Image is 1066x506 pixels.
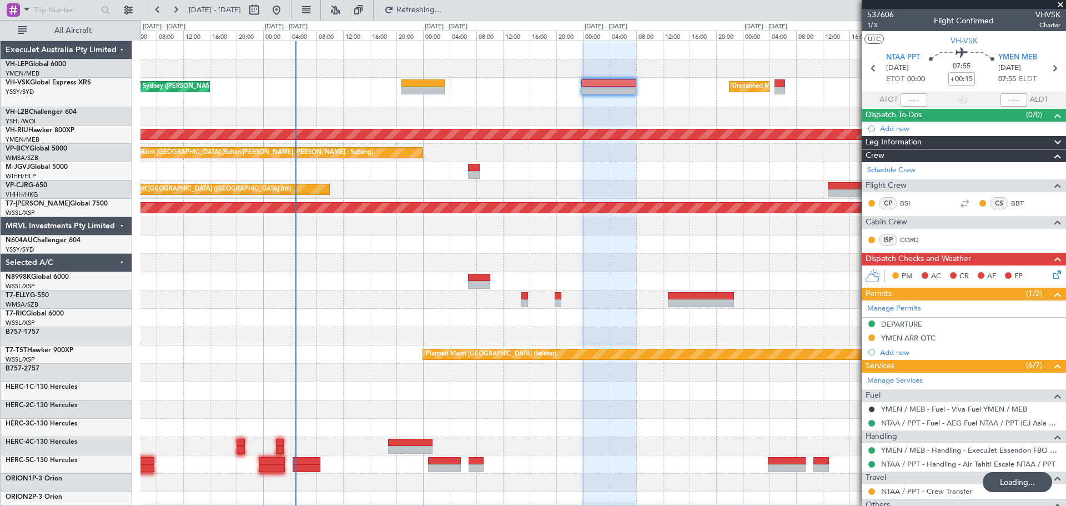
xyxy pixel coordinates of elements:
[866,149,884,162] span: Crew
[732,78,915,95] div: Unplanned Maint [GEOGRAPHIC_DATA] ([GEOGRAPHIC_DATA])
[866,430,897,443] span: Handling
[907,74,925,85] span: 00:00
[867,21,894,30] span: 1/3
[6,61,66,68] a: VH-LEPGlobal 6000
[886,52,920,63] span: NTAA PPT
[610,31,636,41] div: 04:00
[106,181,291,198] div: Planned Maint [GEOGRAPHIC_DATA] ([GEOGRAPHIC_DATA] Intl)
[426,346,556,363] div: Planned Maint [GEOGRAPHIC_DATA] (Seletar)
[886,63,909,74] span: [DATE]
[6,237,33,244] span: N604AU
[1026,359,1042,371] span: (6/7)
[396,31,423,41] div: 20:00
[1035,21,1060,30] span: Charter
[6,439,29,445] span: HERC-4
[934,15,994,27] div: Flight Confirmed
[886,74,904,85] span: ETOT
[998,52,1037,63] span: YMEN MEB
[690,31,716,41] div: 16:00
[6,282,35,290] a: WSSL/XSP
[6,365,39,372] a: B757-2757
[6,402,77,409] a: HERC-2C-130 Hercules
[189,5,241,15] span: [DATE] - [DATE]
[476,31,503,41] div: 08:00
[379,1,446,19] button: Refreshing...
[6,300,38,309] a: WMSA/SZB
[959,271,969,282] span: CR
[6,365,28,372] span: B757-2
[6,237,81,244] a: N604AUChallenger 604
[6,146,67,152] a: VP-BCYGlobal 5000
[866,472,886,484] span: Travel
[6,274,31,280] span: N8998K
[6,457,29,464] span: HERC-5
[6,172,36,181] a: WIHH/HLP
[12,22,120,39] button: All Aircraft
[6,329,39,335] a: B757-1757
[6,329,28,335] span: B757-1
[6,182,28,189] span: VP-CJR
[183,31,210,41] div: 12:00
[585,22,627,32] div: [DATE] - [DATE]
[743,31,770,41] div: 00:00
[998,74,1016,85] span: 07:55
[6,109,77,116] a: VH-L2BChallenger 604
[716,31,743,41] div: 20:00
[370,31,396,41] div: 16:00
[931,271,941,282] span: AC
[6,475,32,482] span: ORION1
[29,27,117,34] span: All Aircraft
[867,9,894,21] span: 537606
[6,127,74,134] a: VH-RIUHawker 800XP
[880,348,1060,357] div: Add new
[6,146,29,152] span: VP-BCY
[6,292,49,299] a: T7-ELLYG-550
[107,144,373,161] div: Unplanned Maint [GEOGRAPHIC_DATA] (Sultan [PERSON_NAME] [PERSON_NAME] - Subang)
[770,31,796,41] div: 04:00
[866,253,971,265] span: Dispatch Checks and Weather
[900,198,925,208] a: BSI
[6,319,35,327] a: WSSL/XSP
[425,22,467,32] div: [DATE] - [DATE]
[6,310,64,317] a: T7-RICGlobal 6000
[6,69,39,78] a: YMEN/MEB
[990,197,1008,209] div: CS
[879,234,897,246] div: ISP
[6,79,30,86] span: VH-VSK
[450,31,476,41] div: 04:00
[881,333,936,343] div: YMEN ARR OTC
[6,439,77,445] a: HERC-4C-130 Hercules
[530,31,556,41] div: 16:00
[6,164,68,171] a: M-JGVJGlobal 5000
[663,31,690,41] div: 12:00
[1014,271,1023,282] span: FP
[953,61,971,72] span: 07:55
[879,197,897,209] div: CP
[6,347,73,354] a: T7-TSTHawker 900XP
[583,31,610,41] div: 00:00
[6,384,29,390] span: HERC-1
[881,418,1060,428] a: NTAA / PPT - Fuel - AEG Fuel NTAA / PPT (EJ Asia Only)
[867,375,923,387] a: Manage Services
[6,154,38,162] a: WMSA/SZB
[866,136,922,149] span: Leg Information
[6,384,77,390] a: HERC-1C-130 Hercules
[237,31,263,41] div: 20:00
[1030,94,1048,106] span: ALDT
[823,31,849,41] div: 12:00
[6,201,70,207] span: T7-[PERSON_NAME]
[880,124,1060,133] div: Add new
[6,191,38,199] a: VHHH/HKG
[6,127,28,134] span: VH-RIU
[503,31,530,41] div: 12:00
[867,303,921,314] a: Manage Permits
[900,235,925,245] a: CORD
[881,459,1055,469] a: NTAA / PPT - Handling - Air Tahiti Escale NTAA / PPT
[6,201,108,207] a: T7-[PERSON_NAME]Global 7500
[6,109,29,116] span: VH-L2B
[881,445,1060,455] a: YMEN / MEB - Handling - ExecuJet Essendon FBO YMEN / MEB
[6,246,34,254] a: YSSY/SYD
[796,31,823,41] div: 08:00
[1026,288,1042,299] span: (1/2)
[867,165,916,176] a: Schedule Crew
